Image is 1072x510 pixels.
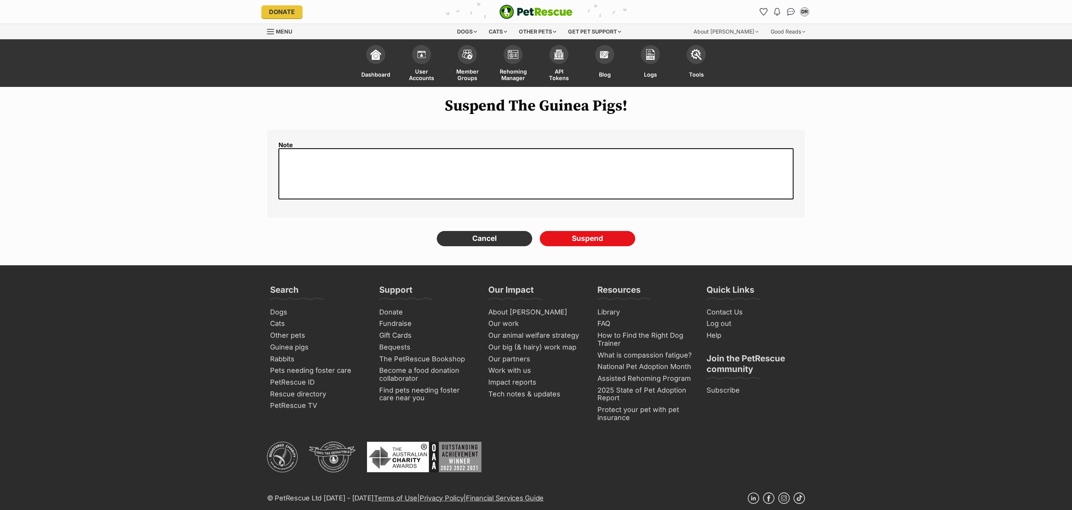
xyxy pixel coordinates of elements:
[599,49,610,60] img: blogs-icon-e71fceff818bbaa76155c998696f2ea9b8fc06abc828b24f45ee82a475c2fd99.svg
[508,50,518,59] img: group-profile-icon-3fa3cf56718a62981997c0bc7e787c4b2cf8bcc04b72c1350f741eb67cf2f40e.svg
[644,68,657,81] span: Logs
[554,49,564,60] img: api-icon-849e3a9e6f871e3acf1f60245d25b4cd0aad652aa5f5372336901a6a67317bd8.svg
[691,49,702,60] img: tools-icon-677f8b7d46040df57c17cb185196fc8e01b2b03676c49af7ba82c462532e62ee.svg
[267,342,369,353] a: Guinea pigs
[374,494,417,502] a: Terms of Use
[278,141,293,149] label: Note
[376,365,478,384] a: Become a food donation collaborator
[546,68,572,81] span: API Tokens
[276,28,292,35] span: Menu
[689,68,704,81] span: Tools
[485,318,587,330] a: Our work
[462,50,473,59] img: team-members-icon-5396bd8760b3fe7c0b43da4ab00e1e3bb1a5d9ba89233759b79545d2d3fc5d0d.svg
[536,41,582,87] a: API Tokens
[376,385,478,404] a: Find pets needing foster care near you
[261,5,303,18] a: Donate
[703,306,805,318] a: Contact Us
[645,49,656,60] img: logs-icon-5bf4c29380941ae54b88474b1138927238aebebbc450bc62c8517511492d5a22.svg
[597,284,641,300] h3: Resources
[582,41,628,87] a: Blog
[794,492,805,504] a: TikTok
[267,493,544,503] p: © PetRescue Ltd [DATE] - [DATE] | |
[563,24,626,39] div: Get pet support
[420,494,464,502] a: Privacy Policy
[485,353,587,365] a: Our partners
[673,41,719,87] a: Tools
[771,6,783,18] button: Notifications
[778,492,790,504] a: Instagram
[454,68,481,81] span: Member Groups
[399,41,444,87] a: User Accounts
[361,68,390,81] span: Dashboard
[594,373,696,385] a: Assisted Rehoming Program
[688,24,764,39] div: About [PERSON_NAME]
[499,5,573,19] a: PetRescue
[703,330,805,342] a: Help
[757,6,769,18] a: Favourites
[594,404,696,423] a: Protect your pet with pet insurance
[798,6,811,18] button: My account
[267,24,298,38] a: Menu
[376,318,478,330] a: Fundraise
[376,353,478,365] a: The PetRescue Bookshop
[267,388,369,400] a: Rescue directory
[599,68,611,81] span: Blog
[408,68,435,81] span: User Accounts
[485,388,587,400] a: Tech notes & updates
[594,350,696,361] a: What is compassion fatigue?
[757,6,811,18] ul: Account quick links
[452,24,482,39] div: Dogs
[267,318,369,330] a: Cats
[485,330,587,342] a: Our animal welfare strategy
[594,330,696,349] a: How to Find the Right Dog Trainer
[376,330,478,342] a: Gift Cards
[594,318,696,330] a: FAQ
[500,68,527,81] span: Rehoming Manager
[763,492,774,504] a: Facebook
[748,492,759,504] a: Linkedin
[370,49,381,60] img: dashboard-icon-eb2f2d2d3e046f16d808141f083e7271f6b2e854fb5c12c21221c1fb7104beca.svg
[437,231,532,246] a: Cancel
[376,306,478,318] a: Donate
[488,284,534,300] h3: Our Impact
[267,330,369,342] a: Other pets
[787,8,795,16] img: chat-41dd97257d64d25036548639549fe6c8038ab92f7586957e7f3b1b290dea8141.svg
[353,41,399,87] a: Dashboard
[485,342,587,353] a: Our big (& hairy) work map
[466,494,544,502] a: Financial Services Guide
[485,377,587,388] a: Impact reports
[540,231,635,246] input: Suspend
[594,361,696,373] a: National Pet Adoption Month
[379,284,412,300] h3: Support
[499,5,573,19] img: logo-e224e6f780fb5917bec1dbf3a21bbac754714ae5b6737aabdf751b685950b380.svg
[267,400,369,412] a: PetRescue TV
[485,306,587,318] a: About [PERSON_NAME]
[594,385,696,404] a: 2025 State of Pet Adoption Report
[376,342,478,353] a: Bequests
[267,377,369,388] a: PetRescue ID
[367,442,481,472] img: Australian Charity Awards - Outstanding Achievement Winner 2023 - 2022 - 2021
[267,365,369,377] a: Pets needing foster care
[707,284,754,300] h3: Quick Links
[267,353,369,365] a: Rabbits
[628,41,673,87] a: Logs
[267,306,369,318] a: Dogs
[513,24,562,39] div: Other pets
[801,8,808,16] div: DR
[703,318,805,330] a: Log out
[774,8,780,16] img: notifications-46538b983faf8c2785f20acdc204bb7945ddae34d4c08c2a6579f10ce5e182be.svg
[309,442,356,472] img: DGR
[707,353,802,379] h3: Join the PetRescue community
[594,306,696,318] a: Library
[703,385,805,396] a: Subscribe
[765,24,811,39] div: Good Reads
[270,284,299,300] h3: Search
[416,49,427,60] img: members-icon-d6bcda0bfb97e5ba05b48644448dc2971f67d37433e5abca221da40c41542bd5.svg
[483,24,512,39] div: Cats
[485,365,587,377] a: Work with us
[444,41,490,87] a: Member Groups
[785,6,797,18] a: Conversations
[490,41,536,87] a: Rehoming Manager
[267,442,298,472] img: ACNC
